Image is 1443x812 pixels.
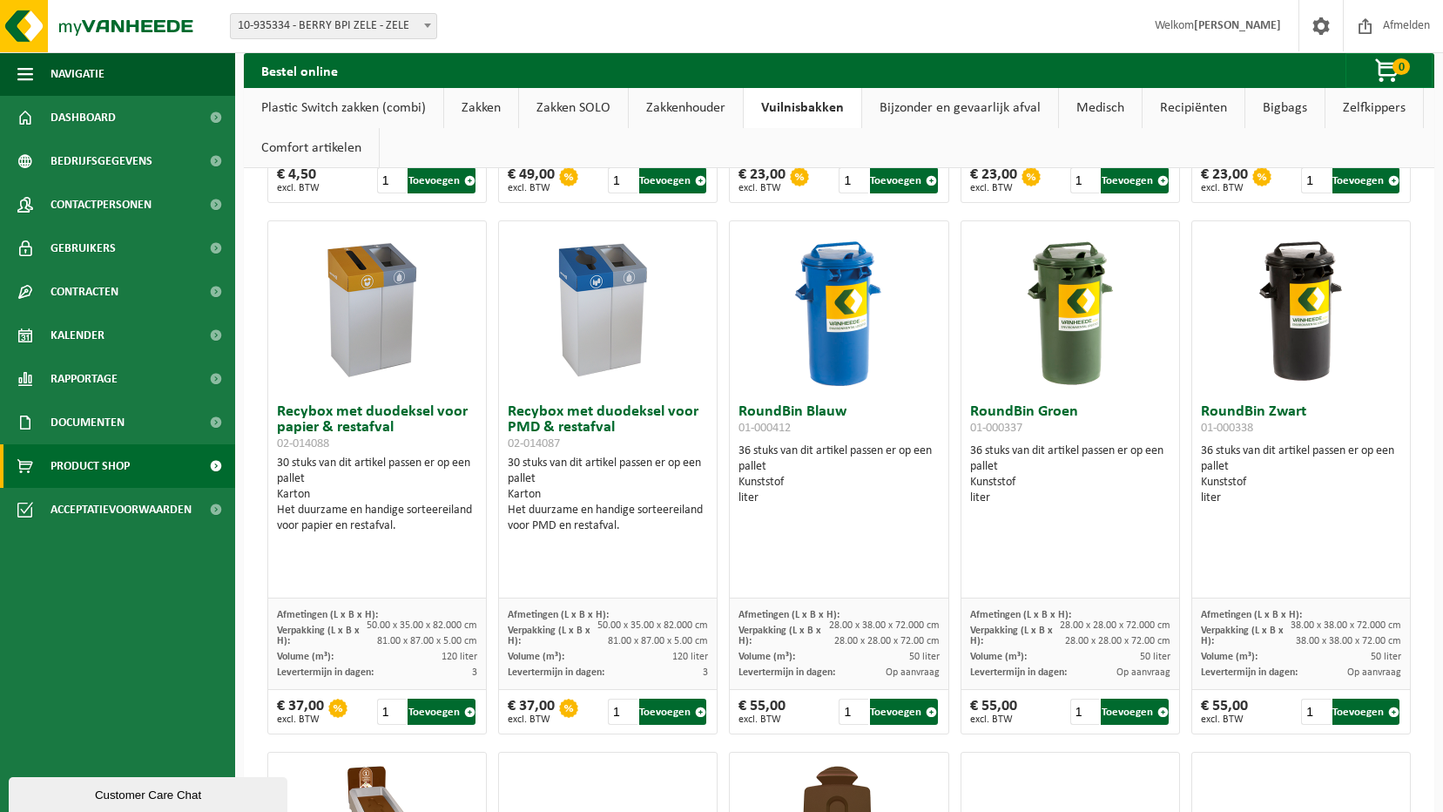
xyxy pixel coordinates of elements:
[508,167,555,193] div: € 49,00
[1070,167,1100,193] input: 1
[508,610,609,620] span: Afmetingen (L x B x H):
[508,714,555,725] span: excl. BTW
[521,221,695,396] img: 02-014087
[1296,636,1401,646] span: 38.00 x 38.00 x 72.00 cm
[277,667,374,678] span: Levertermijn in dagen:
[51,52,105,96] span: Navigatie
[231,14,436,38] span: 10-935334 - BERRY BPI ZELE - ZELE
[970,404,1170,439] h3: RoundBin Groen
[51,139,152,183] span: Bedrijfsgegevens
[970,667,1067,678] span: Levertermijn in dagen:
[51,488,192,531] span: Acceptatievoorwaarden
[1301,699,1331,725] input: 1
[1201,626,1284,646] span: Verpakking (L x B x H):
[738,714,786,725] span: excl. BTW
[277,503,477,534] div: Het duurzame en handige sorteereiland voor papier en restafval.
[703,667,708,678] span: 3
[51,357,118,401] span: Rapportage
[1345,53,1433,88] button: 0
[839,699,868,725] input: 1
[738,167,786,193] div: € 23,00
[51,270,118,314] span: Contracten
[508,652,564,662] span: Volume (m³):
[672,652,708,662] span: 120 liter
[608,636,708,646] span: 81.00 x 87.00 x 5.00 cm
[1258,221,1345,396] img: 01-000338
[277,714,324,725] span: excl. BTW
[738,475,939,491] div: Kunststof
[1070,699,1100,725] input: 1
[1201,491,1401,506] div: liter
[508,404,708,451] h3: Recybox met duodeksel voor PMD & restafval
[744,88,861,128] a: Vuilnisbakken
[508,183,555,193] span: excl. BTW
[51,444,130,488] span: Product Shop
[738,699,786,725] div: € 55,00
[442,652,477,662] span: 120 liter
[1194,19,1281,32] strong: [PERSON_NAME]
[277,404,477,451] h3: Recybox met duodeksel voor papier & restafval
[1143,88,1244,128] a: Recipiënten
[277,626,360,646] span: Verpakking (L x B x H):
[9,774,291,812] iframe: chat widget
[970,183,1017,193] span: excl. BTW
[970,167,1017,193] div: € 23,00
[377,699,407,725] input: 1
[51,183,152,227] span: Contactpersonen
[1060,620,1170,631] span: 28.00 x 28.00 x 72.000 cm
[1201,652,1258,662] span: Volume (m³):
[970,626,1053,646] span: Verpakking (L x B x H):
[244,53,355,87] h2: Bestel online
[1101,699,1168,725] button: Toevoegen
[839,167,868,193] input: 1
[244,88,443,128] a: Plastic Switch zakken (combi)
[508,437,560,450] span: 02-014087
[970,422,1022,435] span: 01-000337
[51,227,116,270] span: Gebruikers
[1347,667,1401,678] span: Op aanvraag
[1059,88,1142,128] a: Medisch
[970,475,1170,491] div: Kunststof
[829,620,940,631] span: 28.00 x 38.00 x 72.000 cm
[738,183,786,193] span: excl. BTW
[970,491,1170,506] div: liter
[1201,699,1248,725] div: € 55,00
[1325,88,1423,128] a: Zelfkippers
[639,699,706,725] button: Toevoegen
[1201,404,1401,439] h3: RoundBin Zwart
[639,167,706,193] button: Toevoegen
[277,699,324,725] div: € 37,00
[290,221,464,396] img: 02-014088
[629,88,743,128] a: Zakkenhouder
[738,610,840,620] span: Afmetingen (L x B x H):
[970,610,1071,620] span: Afmetingen (L x B x H):
[886,667,940,678] span: Op aanvraag
[738,652,795,662] span: Volume (m³):
[608,167,637,193] input: 1
[1116,667,1170,678] span: Op aanvraag
[1392,58,1410,75] span: 0
[1291,620,1401,631] span: 38.00 x 38.00 x 72.000 cm
[1201,422,1253,435] span: 01-000338
[738,667,835,678] span: Levertermijn in dagen:
[519,88,628,128] a: Zakken SOLO
[508,456,708,534] div: 30 stuks van dit artikel passen er op een pallet
[51,314,105,357] span: Kalender
[377,167,407,193] input: 1
[738,626,821,646] span: Verpakking (L x B x H):
[738,404,939,439] h3: RoundBin Blauw
[834,636,940,646] span: 28.00 x 28.00 x 72.00 cm
[970,699,1017,725] div: € 55,00
[1201,714,1248,725] span: excl. BTW
[444,88,518,128] a: Zakken
[277,610,378,620] span: Afmetingen (L x B x H):
[51,401,125,444] span: Documenten
[1201,443,1401,506] div: 36 stuks van dit artikel passen er op een pallet
[230,13,437,39] span: 10-935334 - BERRY BPI ZELE - ZELE
[738,491,939,506] div: liter
[508,667,604,678] span: Levertermijn in dagen:
[1140,652,1170,662] span: 50 liter
[508,487,708,503] div: Karton
[1371,652,1401,662] span: 50 liter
